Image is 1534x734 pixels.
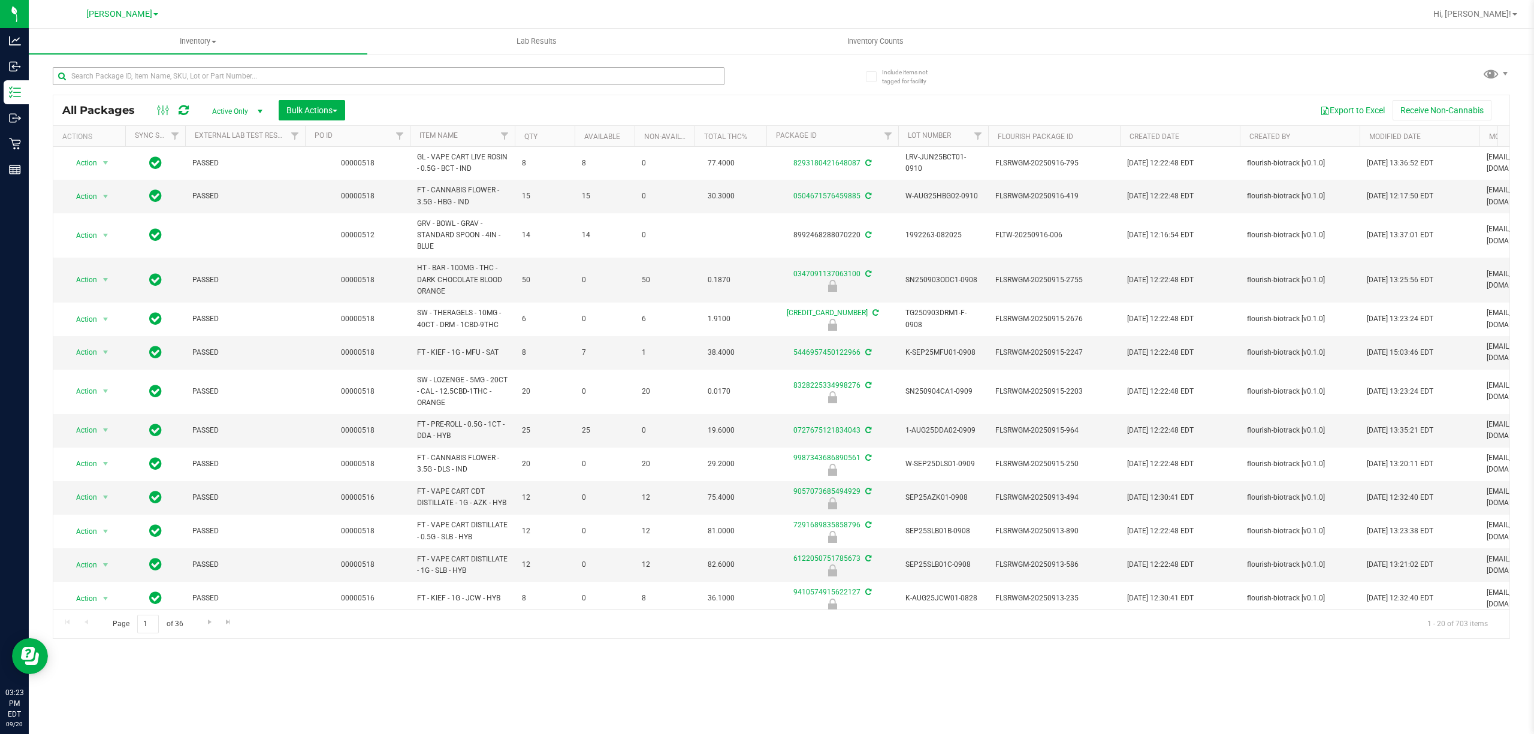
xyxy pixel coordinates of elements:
[341,460,375,468] a: 00000518
[341,231,375,239] a: 00000512
[417,185,508,207] span: FT - CANNABIS FLOWER - 3.5G - HBG - IND
[522,458,567,470] span: 20
[642,158,687,169] span: 0
[192,593,298,604] span: PASSED
[522,158,567,169] span: 8
[1130,132,1179,141] a: Created Date
[584,132,620,141] a: Available
[192,559,298,570] span: PASSED
[582,229,627,241] span: 14
[1247,158,1352,169] span: flourish-biotrack [v0.1.0]
[776,131,817,140] a: Package ID
[765,497,900,509] div: Newly Received
[1247,386,1352,397] span: flourish-biotrack [v0.1.0]
[102,615,193,633] span: Page of 36
[149,383,162,400] span: In Sync
[522,274,567,286] span: 50
[765,319,900,331] div: Newly Received
[522,593,567,604] span: 8
[765,229,900,241] div: 8992468288070220
[702,489,741,506] span: 75.4000
[793,159,860,167] a: 8293180421648087
[582,425,627,436] span: 25
[905,425,981,436] span: 1-AUG25DDA02-0909
[341,493,375,502] a: 00000516
[702,310,736,328] span: 1.9100
[642,313,687,325] span: 6
[905,347,981,358] span: K-SEP25MFU01-0908
[1367,492,1433,503] span: [DATE] 12:32:40 EDT
[642,229,687,241] span: 0
[1367,229,1433,241] span: [DATE] 13:37:01 EDT
[65,188,98,205] span: Action
[1393,100,1491,120] button: Receive Non-Cannabis
[793,487,860,496] a: 9057073685494929
[98,271,113,288] span: select
[998,132,1073,141] a: Flourish Package ID
[192,347,298,358] span: PASSED
[1127,191,1194,202] span: [DATE] 12:22:48 EDT
[787,309,868,317] a: [CREDIT_CARD_NUMBER]
[367,29,706,54] a: Lab Results
[9,164,21,176] inline-svg: Reports
[65,344,98,361] span: Action
[98,455,113,472] span: select
[417,593,508,604] span: FT - KIEF - 1G - JCW - HYB
[905,274,981,286] span: SN250903ODC1-0908
[642,386,687,397] span: 20
[192,158,298,169] span: PASSED
[582,347,627,358] span: 7
[995,347,1113,358] span: FLSRWGM-20250915-2247
[1367,386,1433,397] span: [DATE] 13:23:24 EDT
[1127,386,1194,397] span: [DATE] 12:22:48 EDT
[522,191,567,202] span: 15
[1127,492,1194,503] span: [DATE] 12:30:41 EDT
[863,231,871,239] span: Sync from Compliance System
[765,564,900,576] div: Launch Hold
[905,191,981,202] span: W-AUG25HBG02-0910
[417,218,508,253] span: GRV - BOWL - GRAV - STANDARD SPOON - 4IN - BLUE
[765,391,900,403] div: Newly Received
[417,374,508,409] span: SW - LOZENGE - 5MG - 20CT - CAL - 12.5CBD-1THC - ORANGE
[1367,525,1433,537] span: [DATE] 13:23:38 EDT
[341,560,375,569] a: 00000518
[765,280,900,292] div: Launch Hold
[642,274,687,286] span: 50
[905,152,981,174] span: LRV-JUN25BCT01-0910
[706,29,1044,54] a: Inventory Counts
[417,152,508,174] span: GL - VAPE CART LIVE ROSIN - 0.5G - BCT - IND
[995,191,1113,202] span: FLSRWGM-20250916-419
[522,525,567,537] span: 12
[905,492,981,503] span: SEP25AZK01-0908
[1418,615,1497,633] span: 1 - 20 of 703 items
[1127,158,1194,169] span: [DATE] 12:22:48 EDT
[417,519,508,542] span: FT - VAPE CART DISTILLATE - 0.5G - SLB - HYB
[908,131,951,140] a: Lot Number
[642,458,687,470] span: 20
[702,383,736,400] span: 0.0170
[995,274,1113,286] span: FLSRWGM-20250915-2755
[642,593,687,604] span: 8
[86,9,152,19] span: [PERSON_NAME]
[642,347,687,358] span: 1
[192,191,298,202] span: PASSED
[863,521,871,529] span: Sync from Compliance System
[315,131,333,140] a: PO ID
[417,452,508,475] span: FT - CANNABIS FLOWER - 3.5G - DLS - IND
[582,313,627,325] span: 0
[582,458,627,470] span: 0
[582,386,627,397] span: 0
[137,615,159,633] input: 1
[1247,525,1352,537] span: flourish-biotrack [v0.1.0]
[765,599,900,611] div: Newly Received
[65,227,98,244] span: Action
[863,588,871,596] span: Sync from Compliance System
[98,590,113,607] span: select
[417,347,508,358] span: FT - KIEF - 1G - MFU - SAT
[1312,100,1393,120] button: Export to Excel
[98,227,113,244] span: select
[1127,593,1194,604] span: [DATE] 12:30:41 EDT
[642,525,687,537] span: 12
[192,525,298,537] span: PASSED
[642,559,687,570] span: 12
